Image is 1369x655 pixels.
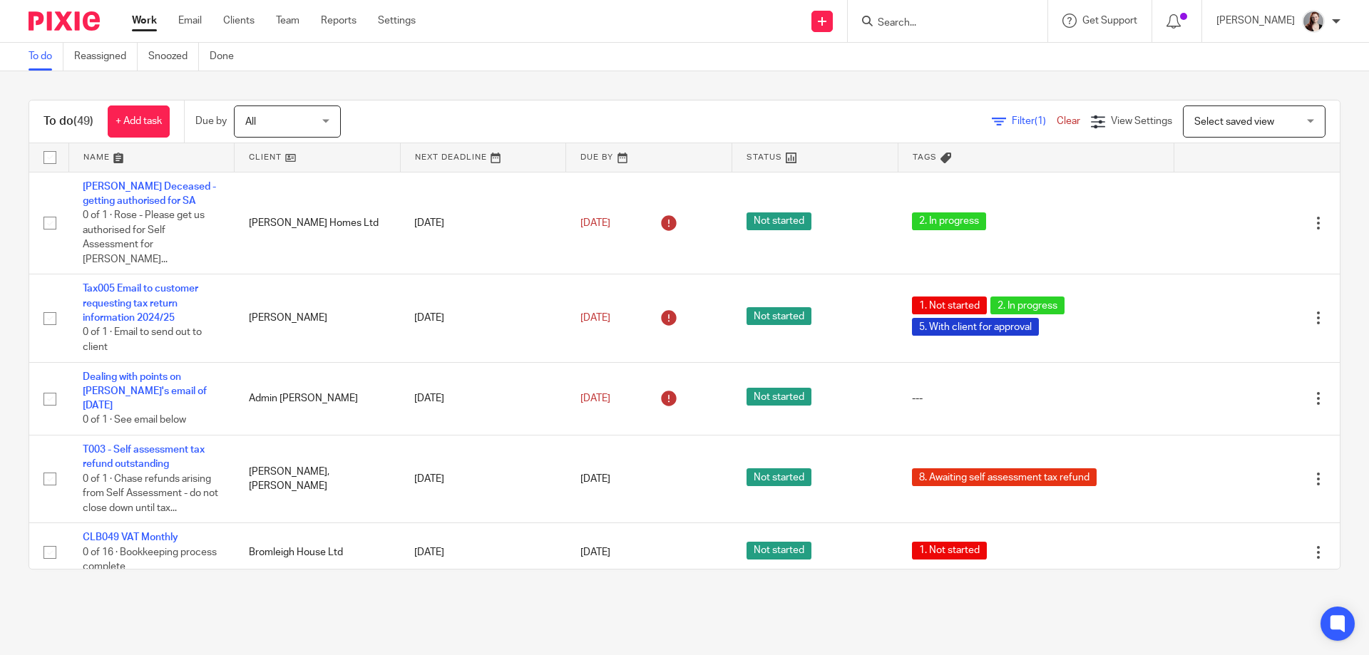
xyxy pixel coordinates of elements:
a: To do [29,43,63,71]
span: 1. Not started [912,296,987,314]
a: + Add task [108,105,170,138]
td: [PERSON_NAME] Homes Ltd [235,172,401,274]
div: --- [912,391,1159,406]
td: Bromleigh House Ltd [235,523,401,582]
span: 0 of 1 · Rose - Please get us authorised for Self Assessment for [PERSON_NAME]... [83,210,205,264]
a: Clear [1057,116,1080,126]
span: (1) [1035,116,1046,126]
td: [PERSON_NAME], [PERSON_NAME] [235,435,401,523]
span: (49) [73,115,93,127]
p: Due by [195,114,227,128]
span: Not started [747,388,811,406]
span: 8. Awaiting self assessment tax refund [912,468,1097,486]
span: 1. Not started [912,542,987,559]
a: CLB049 VAT Monthly [83,532,178,542]
span: [DATE] [580,393,610,403]
span: [DATE] [580,547,610,557]
span: 2. In progress [912,212,986,230]
a: Reassigned [74,43,138,71]
span: Not started [747,307,811,325]
span: Tags [913,153,937,161]
span: [DATE] [580,218,610,228]
a: Settings [378,14,416,28]
td: [DATE] [400,362,566,435]
span: Filter [1012,116,1057,126]
a: Team [276,14,299,28]
span: [DATE] [580,313,610,323]
td: [PERSON_NAME] [235,274,401,362]
img: High%20Res%20Andrew%20Price%20Accountants%20_Poppy%20Jakes%20Photography-3%20-%20Copy.jpg [1302,10,1325,33]
a: Done [210,43,245,71]
span: View Settings [1111,116,1172,126]
a: Snoozed [148,43,199,71]
span: 5. With client for approval [912,318,1039,336]
td: [DATE] [400,172,566,274]
td: [DATE] [400,274,566,362]
span: All [245,117,256,127]
h1: To do [43,114,93,129]
span: Not started [747,542,811,559]
span: 0 of 1 · See email below [83,416,186,426]
span: Not started [747,212,811,230]
span: Not started [747,468,811,486]
a: Email [178,14,202,28]
a: Tax005 Email to customer requesting tax return information 2024/25 [83,284,198,323]
span: [DATE] [580,474,610,484]
a: Dealing with points on [PERSON_NAME]'s email of [DATE] [83,372,207,411]
a: T003 - Self assessment tax refund outstanding [83,445,205,469]
td: [DATE] [400,523,566,582]
td: Admin [PERSON_NAME] [235,362,401,435]
a: [PERSON_NAME] Deceased - getting authorised for SA [83,182,216,206]
a: Work [132,14,157,28]
span: Get Support [1082,16,1137,26]
img: Pixie [29,11,100,31]
span: 0 of 1 · Chase refunds arising from Self Assessment - do not close down until tax... [83,474,218,513]
span: Select saved view [1194,117,1274,127]
td: [DATE] [400,435,566,523]
span: 2. In progress [990,296,1065,314]
span: 0 of 1 · Email to send out to client [83,328,202,353]
p: [PERSON_NAME] [1216,14,1295,28]
a: Reports [321,14,357,28]
span: 0 of 16 · Bookkeeping process complete [83,547,217,572]
input: Search [876,17,1005,30]
a: Clients [223,14,255,28]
